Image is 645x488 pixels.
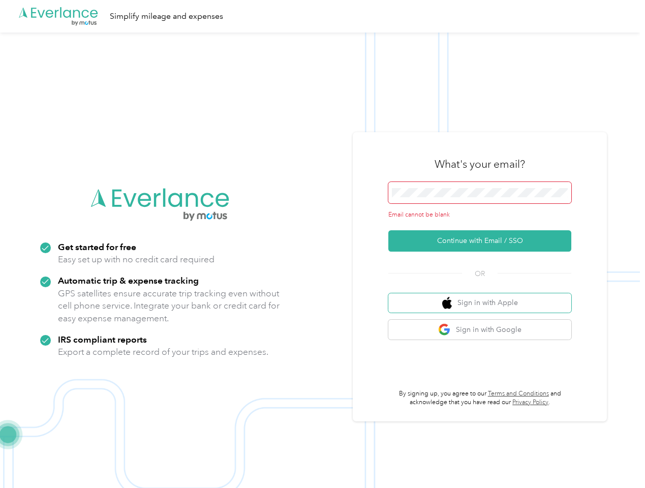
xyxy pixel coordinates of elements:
img: google logo [438,323,451,336]
strong: Get started for free [58,241,136,252]
img: apple logo [442,297,452,310]
button: apple logoSign in with Apple [388,293,571,313]
p: By signing up, you agree to our and acknowledge that you have read our . [388,389,571,407]
div: Simplify mileage and expenses [110,10,223,23]
button: Continue with Email / SSO [388,230,571,252]
strong: Automatic trip & expense tracking [58,275,199,286]
div: Email cannot be blank [388,210,571,220]
span: OR [462,268,498,279]
p: GPS satellites ensure accurate trip tracking even without cell phone service. Integrate your bank... [58,287,280,325]
h3: What's your email? [435,157,525,171]
strong: IRS compliant reports [58,334,147,345]
a: Terms and Conditions [488,390,549,398]
a: Privacy Policy [512,399,548,406]
p: Export a complete record of your trips and expenses. [58,346,268,358]
p: Easy set up with no credit card required [58,253,214,266]
button: google logoSign in with Google [388,320,571,340]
